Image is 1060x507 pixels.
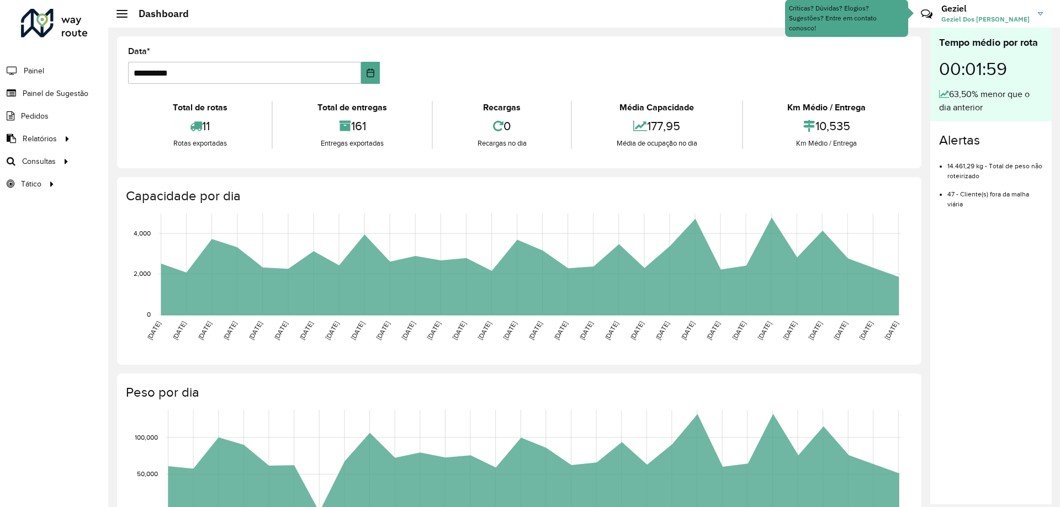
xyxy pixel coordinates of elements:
[629,320,645,341] text: [DATE]
[23,88,88,99] span: Painel de Sugestão
[939,88,1043,114] div: 63,50% menor que o dia anterior
[680,320,696,341] text: [DATE]
[197,320,213,341] text: [DATE]
[833,320,849,341] text: [DATE]
[502,320,518,341] text: [DATE]
[21,178,41,190] span: Tático
[527,320,543,341] text: [DATE]
[883,320,899,341] text: [DATE]
[222,320,238,341] text: [DATE]
[126,188,910,204] h4: Capacidade por dia
[575,138,739,149] div: Média de ocupação no dia
[730,320,746,341] text: [DATE]
[782,320,798,341] text: [DATE]
[746,114,908,138] div: 10,535
[128,8,189,20] h2: Dashboard
[24,65,44,77] span: Painel
[947,181,1043,209] li: 47 - Cliente(s) fora da malha viária
[553,320,569,341] text: [DATE]
[275,138,428,149] div: Entregas exportadas
[858,320,874,341] text: [DATE]
[756,320,772,341] text: [DATE]
[807,320,823,341] text: [DATE]
[135,434,158,441] text: 100,000
[324,320,340,341] text: [DATE]
[131,101,269,114] div: Total de rotas
[947,153,1043,181] li: 14.461,29 kg - Total de peso não roteirizado
[375,320,391,341] text: [DATE]
[147,311,151,318] text: 0
[436,138,568,149] div: Recargas no dia
[578,320,594,341] text: [DATE]
[126,385,910,401] h4: Peso por dia
[349,320,365,341] text: [DATE]
[273,320,289,341] text: [DATE]
[451,320,467,341] text: [DATE]
[131,138,269,149] div: Rotas exportadas
[171,320,187,341] text: [DATE]
[400,320,416,341] text: [DATE]
[146,320,162,341] text: [DATE]
[436,114,568,138] div: 0
[275,114,428,138] div: 161
[298,320,314,341] text: [DATE]
[361,62,380,84] button: Choose Date
[746,138,908,149] div: Km Médio / Entrega
[939,132,1043,148] h4: Alertas
[128,45,150,58] label: Data
[939,35,1043,50] div: Tempo médio por rota
[21,110,49,122] span: Pedidos
[941,14,1030,24] span: Geziel Dos [PERSON_NAME]
[137,471,158,478] text: 50,000
[746,101,908,114] div: Km Médio / Entrega
[426,320,442,341] text: [DATE]
[436,101,568,114] div: Recargas
[941,3,1030,14] h3: Geziel
[476,320,492,341] text: [DATE]
[603,320,619,341] text: [DATE]
[654,320,670,341] text: [DATE]
[22,156,56,167] span: Consultas
[915,2,939,26] a: Contato Rápido
[275,101,428,114] div: Total de entregas
[247,320,263,341] text: [DATE]
[134,230,151,237] text: 4,000
[131,114,269,138] div: 11
[23,133,57,145] span: Relatórios
[705,320,721,341] text: [DATE]
[134,270,151,277] text: 2,000
[575,101,739,114] div: Média Capacidade
[575,114,739,138] div: 177,95
[939,50,1043,88] div: 00:01:59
